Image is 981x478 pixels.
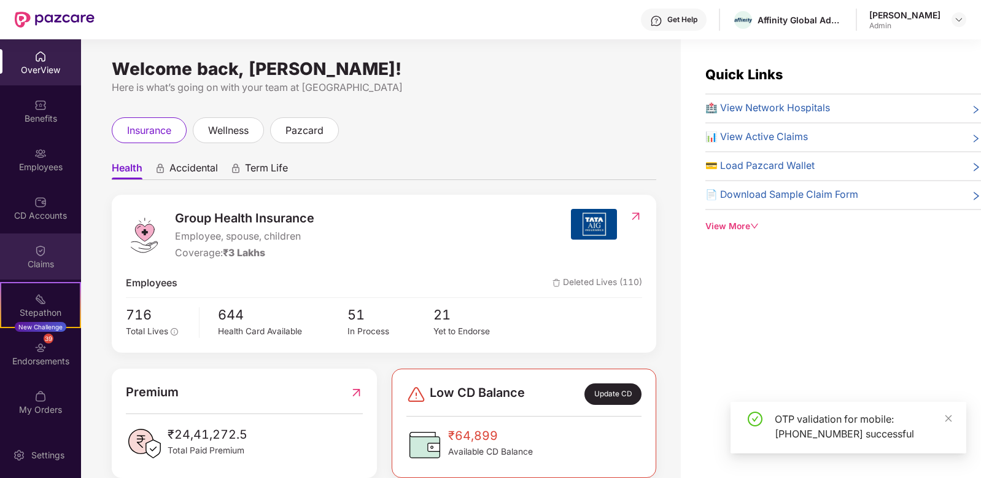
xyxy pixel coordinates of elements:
span: 🏥 View Network Hospitals [705,101,830,116]
img: svg+xml;base64,PHN2ZyBpZD0iRW1wbG95ZWVzIiB4bWxucz0iaHR0cDovL3d3dy53My5vcmcvMjAwMC9zdmciIHdpZHRoPS... [34,147,47,160]
span: Quick Links [705,66,783,82]
span: Total Paid Premium [168,444,247,458]
img: svg+xml;base64,PHN2ZyBpZD0iRGFuZ2VyLTMyeDMyIiB4bWxucz0iaHR0cDovL3d3dy53My5vcmcvMjAwMC9zdmciIHdpZH... [406,385,426,404]
span: Deleted Lives (110) [553,276,642,291]
span: 📄 Download Sample Claim Form [705,187,858,203]
span: 21 [433,304,519,325]
img: svg+xml;base64,PHN2ZyB4bWxucz0iaHR0cDovL3d3dy53My5vcmcvMjAwMC9zdmciIHdpZHRoPSIyMSIgaGVpZ2h0PSIyMC... [34,293,47,305]
span: right [971,103,981,116]
div: Admin [869,21,940,31]
span: check-circle [748,412,762,426]
img: PaidPremiumIcon [126,425,163,462]
span: Total Lives [126,326,168,336]
div: 39 [44,334,53,343]
span: 51 [347,304,433,325]
div: Update CD [584,383,642,404]
div: Coverage: [175,246,314,261]
img: svg+xml;base64,PHN2ZyBpZD0iU2V0dGluZy0yMHgyMCIgeG1sbnM9Imh0dHA6Ly93d3cudzMub3JnLzIwMDAvc3ZnIiB3aW... [13,449,25,461]
img: svg+xml;base64,PHN2ZyBpZD0iRHJvcGRvd24tMzJ4MzIiIHhtbG5zPSJodHRwOi8vd3d3LnczLm9yZy8yMDAwL3N2ZyIgd2... [954,15,964,25]
span: pazcard [285,123,324,138]
div: In Process [347,325,433,339]
span: down [750,222,759,230]
span: ₹3 Lakhs [223,247,265,259]
img: svg+xml;base64,PHN2ZyBpZD0iSG9tZSIgeG1sbnM9Imh0dHA6Ly93d3cudzMub3JnLzIwMDAvc3ZnIiB3aWR0aD0iMjAiIG... [34,50,47,63]
div: Stepathon [1,307,80,319]
div: animation [155,163,166,174]
div: [PERSON_NAME] [869,9,940,21]
span: Health [112,162,142,179]
img: affinity.png [734,18,752,23]
img: logo [126,217,163,254]
img: RedirectIcon [350,383,363,402]
div: New Challenge [15,322,66,332]
span: close [944,414,953,423]
img: svg+xml;base64,PHN2ZyBpZD0iTXlfT3JkZXJzIiBkYXRhLW5hbWU9Ik15IE9yZGVycyIgeG1sbnM9Imh0dHA6Ly93d3cudz... [34,390,47,402]
img: insurerIcon [571,209,617,240]
span: Term Life [245,162,288,179]
div: Affinity Global Advertising Private Limited [758,14,843,26]
span: right [971,190,981,203]
span: right [971,161,981,174]
div: animation [230,163,241,174]
img: svg+xml;base64,PHN2ZyBpZD0iQ2xhaW0iIHhtbG5zPSJodHRwOi8vd3d3LnczLm9yZy8yMDAwL3N2ZyIgd2lkdGg9IjIwIi... [34,245,47,257]
div: Welcome back, [PERSON_NAME]! [112,64,656,74]
div: Settings [28,449,68,461]
div: Here is what’s going on with your team at [GEOGRAPHIC_DATA] [112,80,656,95]
img: RedirectIcon [629,210,642,222]
span: Available CD Balance [448,445,533,459]
span: ₹24,41,272.5 [168,425,247,444]
div: Get Help [667,15,697,25]
span: 📊 View Active Claims [705,130,808,145]
span: Employee, spouse, children [175,229,314,245]
div: Yet to Endorse [433,325,519,339]
img: New Pazcare Logo [15,12,95,28]
div: Health Card Available [218,325,347,339]
span: right [971,132,981,145]
span: insurance [127,123,171,138]
img: deleteIcon [553,279,560,287]
img: svg+xml;base64,PHN2ZyBpZD0iQ0RfQWNjb3VudHMiIGRhdGEtbmFtZT0iQ0QgQWNjb3VudHMiIHhtbG5zPSJodHRwOi8vd3... [34,196,47,208]
span: Low CD Balance [430,383,525,404]
span: Accidental [169,162,218,179]
img: svg+xml;base64,PHN2ZyBpZD0iSGVscC0zMngzMiIgeG1sbnM9Imh0dHA6Ly93d3cudzMub3JnLzIwMDAvc3ZnIiB3aWR0aD... [650,15,662,27]
img: CDBalanceIcon [406,426,443,463]
span: Employees [126,276,177,291]
span: ₹64,899 [448,426,533,445]
span: wellness [208,123,249,138]
span: 💳 Load Pazcard Wallet [705,159,815,174]
div: View More [705,220,981,233]
span: 716 [126,304,190,325]
img: svg+xml;base64,PHN2ZyBpZD0iQmVuZWZpdHMiIHhtbG5zPSJodHRwOi8vd3d3LnczLm9yZy8yMDAwL3N2ZyIgd2lkdGg9Ij... [34,99,47,111]
img: svg+xml;base64,PHN2ZyBpZD0iRW5kb3JzZW1lbnRzIiB4bWxucz0iaHR0cDovL3d3dy53My5vcmcvMjAwMC9zdmciIHdpZH... [34,342,47,354]
span: 644 [218,304,347,325]
span: Premium [126,383,179,402]
span: info-circle [171,328,178,335]
span: Group Health Insurance [175,209,314,228]
div: OTP validation for mobile: [PHONE_NUMBER] successful [775,412,952,441]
